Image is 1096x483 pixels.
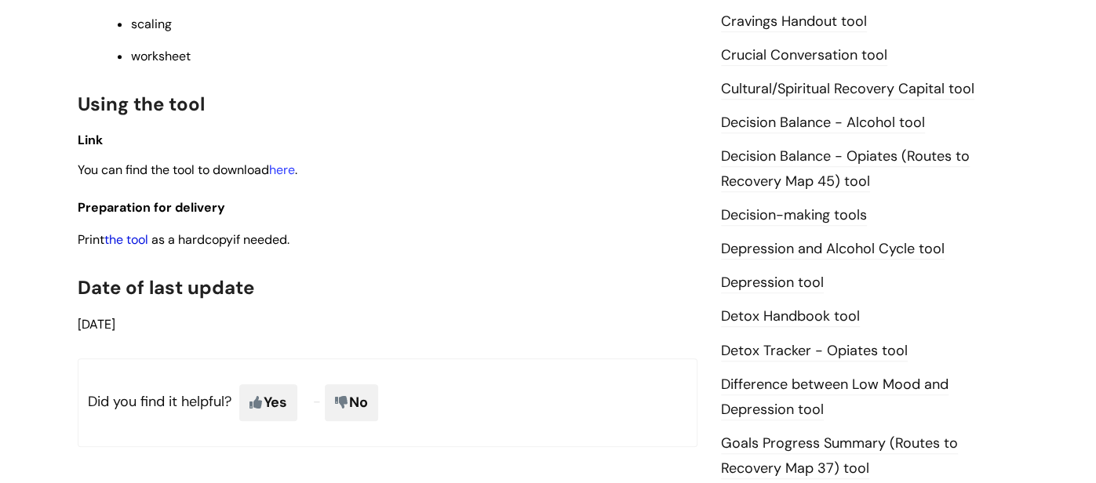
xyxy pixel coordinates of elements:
span: scaling [131,16,172,32]
a: Crucial Conversation tool [721,45,887,66]
span: Using the tool [78,92,205,116]
span: worksheet [131,48,191,64]
span: as a hardcopy [151,231,233,248]
span: Link [78,132,103,148]
a: Detox Handbook tool [721,307,860,327]
a: Detox Tracker - Opiates tool [721,341,908,361]
span: Date of last update [78,275,254,300]
a: Depression and Alcohol Cycle tool [721,239,945,260]
a: Decision-making tools [721,205,867,226]
span: if needed. [233,231,289,248]
a: Depression tool [721,273,824,293]
a: Cravings Handout tool [721,12,867,32]
a: Cultural/Spiritual Recovery Capital tool [721,79,974,100]
span: No [325,384,378,420]
a: Decision Balance - Alcohol tool [721,113,925,133]
span: You can find the tool to download . [78,162,297,178]
a: Difference between Low Mood and Depression tool [721,375,949,420]
a: Decision Balance - Opiates (Routes to Recovery Map 45) tool [721,147,970,192]
span: Yes [239,384,297,420]
span: [DATE] [78,316,115,332]
a: the tool [104,231,148,248]
span: Preparation for delivery [78,199,225,216]
a: here [269,162,295,178]
span: Print [78,231,293,248]
p: Did you find it helpful? [78,358,697,446]
a: Goals Progress Summary (Routes to Recovery Map 37) tool [721,434,958,479]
